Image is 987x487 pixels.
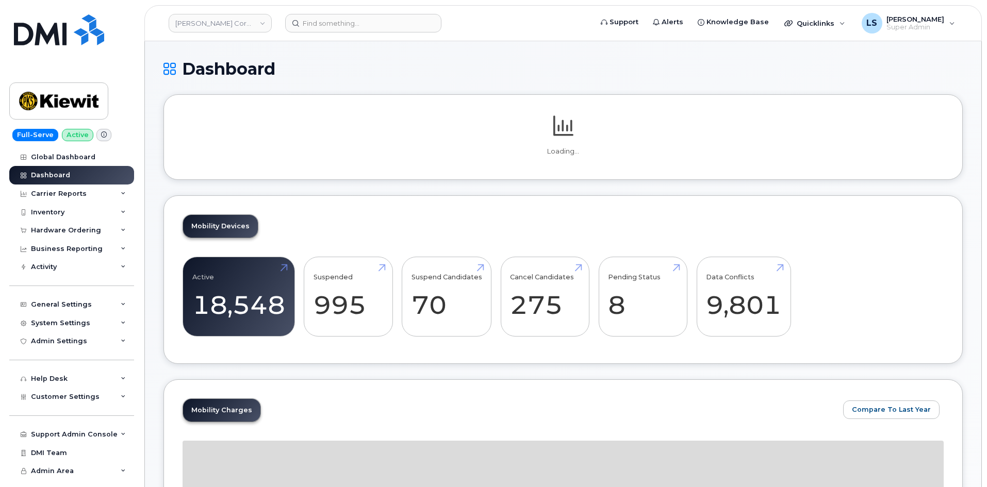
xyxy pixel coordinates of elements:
span: Compare To Last Year [852,405,931,414]
p: Loading... [183,147,944,156]
a: Pending Status 8 [608,263,678,331]
a: Suspend Candidates 70 [412,263,482,331]
a: Active 18,548 [192,263,285,331]
a: Mobility Charges [183,399,260,422]
h1: Dashboard [163,60,963,78]
a: Data Conflicts 9,801 [706,263,781,331]
a: Mobility Devices [183,215,258,238]
a: Cancel Candidates 275 [510,263,580,331]
a: Suspended 995 [314,263,383,331]
button: Compare To Last Year [843,400,940,419]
